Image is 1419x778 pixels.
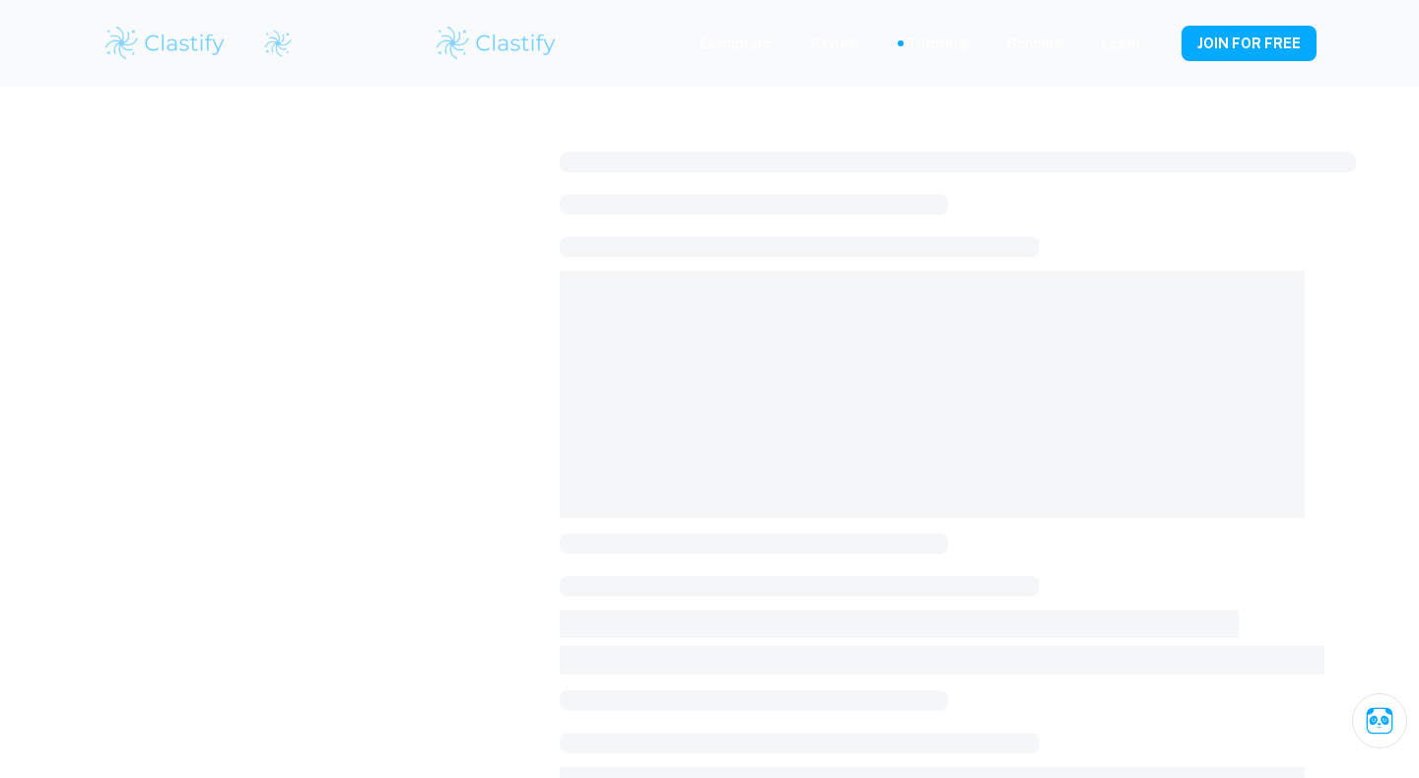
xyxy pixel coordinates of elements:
img: Clastify logo [102,24,228,63]
a: Login [1102,33,1140,54]
img: Clastify logo [434,24,559,63]
button: Ask Clai [1352,693,1407,748]
a: Tutoring [908,33,968,54]
p: Review [811,33,858,54]
a: Clastify logo [251,29,293,58]
p: Exemplars [700,33,772,54]
img: Clastify logo [263,29,293,58]
button: Help and Feedback [1156,38,1166,48]
a: Schools [1007,33,1062,54]
button: JOIN FOR FREE [1182,26,1317,61]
